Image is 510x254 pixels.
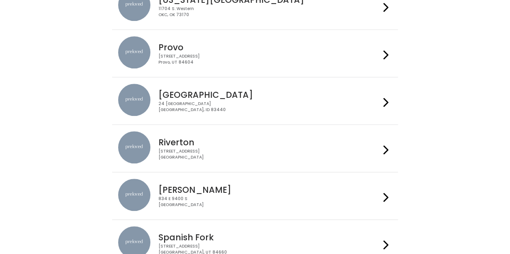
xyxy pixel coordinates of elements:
h4: [PERSON_NAME] [158,185,380,194]
img: preloved location [118,131,150,163]
div: 834 E 9400 S [GEOGRAPHIC_DATA] [158,196,380,208]
a: preloved location Provo [STREET_ADDRESS]Provo, UT 84604 [118,36,392,70]
img: preloved location [118,84,150,116]
a: preloved location [PERSON_NAME] 834 E 9400 S[GEOGRAPHIC_DATA] [118,179,392,213]
h4: Spanish Fork [158,233,380,242]
h4: Provo [158,43,380,52]
h4: Riverton [158,138,380,147]
div: [STREET_ADDRESS] Provo, UT 84604 [158,54,380,65]
div: [STREET_ADDRESS] [GEOGRAPHIC_DATA] [158,149,380,160]
a: preloved location Riverton [STREET_ADDRESS][GEOGRAPHIC_DATA] [118,131,392,165]
img: preloved location [118,36,150,68]
div: 24 [GEOGRAPHIC_DATA] [GEOGRAPHIC_DATA], ID 83440 [158,101,380,113]
img: preloved location [118,179,150,211]
div: 11704 S. Western OKC, OK 73170 [158,6,380,18]
h4: [GEOGRAPHIC_DATA] [158,90,380,99]
a: preloved location [GEOGRAPHIC_DATA] 24 [GEOGRAPHIC_DATA][GEOGRAPHIC_DATA], ID 83440 [118,84,392,118]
